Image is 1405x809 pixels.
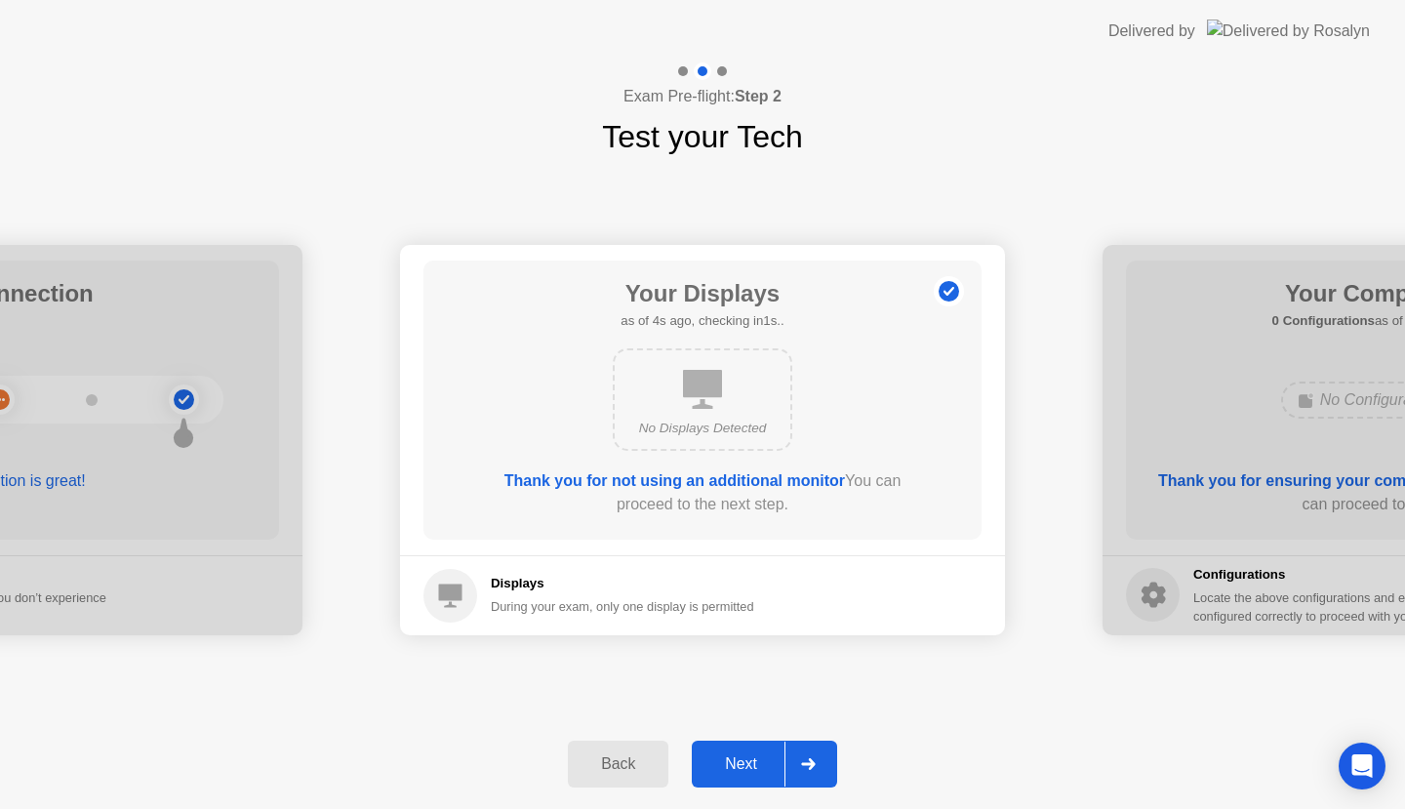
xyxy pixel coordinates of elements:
[1339,743,1385,789] div: Open Intercom Messenger
[491,597,754,616] div: During your exam, only one display is permitted
[491,574,754,593] h5: Displays
[698,755,784,773] div: Next
[630,419,775,438] div: No Displays Detected
[621,311,783,331] h5: as of 4s ago, checking in1s..
[692,741,837,788] button: Next
[735,88,782,104] b: Step 2
[621,276,783,311] h1: Your Displays
[568,741,668,788] button: Back
[623,85,782,108] h4: Exam Pre-flight:
[574,755,662,773] div: Back
[1207,20,1370,42] img: Delivered by Rosalyn
[504,472,845,489] b: Thank you for not using an additional monitor
[479,469,926,516] div: You can proceed to the next step.
[602,113,803,160] h1: Test your Tech
[1108,20,1195,43] div: Delivered by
